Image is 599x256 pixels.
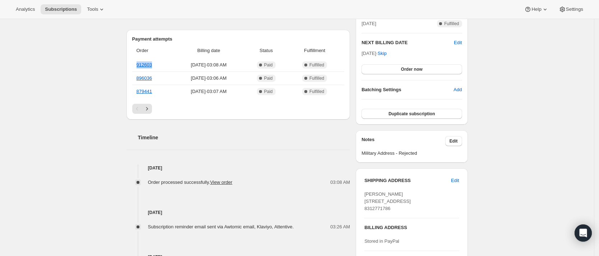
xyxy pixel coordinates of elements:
span: Stored in PayPal [364,238,399,244]
span: [DATE] · [361,51,387,56]
span: Duplicate subscription [388,111,435,117]
h2: Payment attempts [132,36,345,43]
button: Skip [373,48,391,59]
span: [DATE] [361,20,376,27]
button: Help [520,4,553,14]
a: 896036 [137,75,152,81]
span: Fulfilled [309,62,324,68]
span: Subscriptions [45,6,77,12]
button: Tools [83,4,110,14]
span: Edit [451,177,459,184]
span: Order processed successfully. [148,180,232,185]
span: Add [453,86,462,93]
h2: Timeline [138,134,350,141]
h3: SHIPPING ADDRESS [364,177,451,184]
span: Fulfilled [309,89,324,94]
h2: NEXT BILLING DATE [361,39,454,46]
span: Help [531,6,541,12]
h6: Batching Settings [361,86,453,93]
button: Edit [447,175,463,186]
span: Status [247,47,285,54]
h3: Notes [361,136,445,146]
span: Settings [566,6,583,12]
button: Subscriptions [41,4,81,14]
span: [DATE] · 03:08 AM [174,61,243,69]
span: 03:26 AM [330,223,350,231]
span: Tools [87,6,98,12]
a: 912603 [137,62,152,68]
button: Next [142,104,152,114]
span: Fulfillment [289,47,340,54]
span: [DATE] · 03:06 AM [174,75,243,82]
button: Edit [454,39,462,46]
button: Edit [445,136,462,146]
span: Order now [401,66,423,72]
span: Subscription reminder email sent via Awtomic email, Klaviyo, Attentive. [148,224,294,229]
span: Paid [264,62,273,68]
span: Analytics [16,6,35,12]
h4: [DATE] [126,164,350,172]
span: Paid [264,89,273,94]
a: 879441 [137,89,152,94]
span: Skip [378,50,387,57]
span: Edit [450,138,458,144]
span: [DATE] · 03:07 AM [174,88,243,95]
th: Order [132,43,172,59]
button: Analytics [11,4,39,14]
div: Open Intercom Messenger [575,224,592,242]
h4: [DATE] [126,209,350,216]
span: Billing date [174,47,243,54]
a: View order [210,180,232,185]
button: Add [449,84,466,96]
button: Order now [361,64,462,74]
span: Fulfilled [444,21,459,27]
nav: Pagination [132,104,345,114]
span: Military Address - Rejected [361,150,462,157]
span: 03:08 AM [330,179,350,186]
span: Paid [264,75,273,81]
span: Fulfilled [309,75,324,81]
span: [PERSON_NAME] [STREET_ADDRESS] 8312771786 [364,191,411,211]
h3: BILLING ADDRESS [364,224,459,231]
button: Duplicate subscription [361,109,462,119]
button: Settings [554,4,588,14]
